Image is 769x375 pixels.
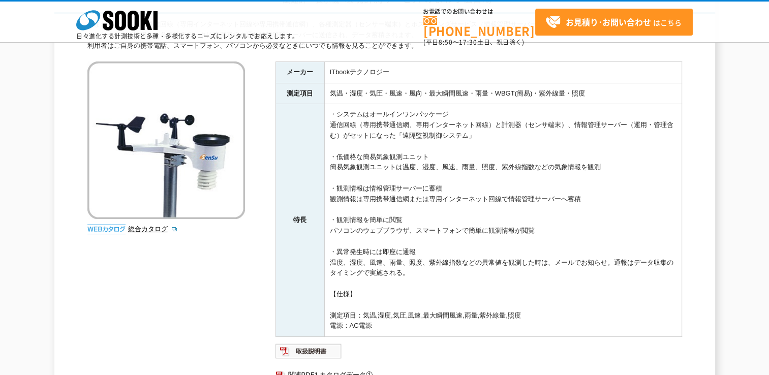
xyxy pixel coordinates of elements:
span: 8:50 [439,38,453,47]
p: 日々進化する計測技術と多種・多様化するニーズにレンタルでお応えします。 [76,33,299,39]
th: 特長 [275,104,324,337]
span: はこちら [545,15,682,30]
span: お電話でのお問い合わせは [423,9,535,15]
td: ・システムはオールインワンパッケージ 通信回線（専用携帯通信網、専用インターネット回線）と計測器（センサ端末）、情報管理サーバー（運用・管理含む）がセットになった「遠隔監視制御システム」 ・低価... [324,104,682,337]
th: 測定項目 [275,83,324,104]
th: メーカー [275,61,324,83]
a: 取扱説明書 [275,350,342,357]
strong: お見積り･お問い合わせ [566,16,651,28]
img: 取扱説明書 [275,343,342,359]
a: 総合カタログ [128,225,178,233]
td: 気温・湿度・気圧・風速・風向・最大瞬間風速・雨量・WBGT(簡易)・紫外線量・照度 [324,83,682,104]
img: webカタログ [87,224,126,234]
img: 環境計測サービス みまわり伝書鳩 [87,61,245,219]
span: 17:30 [459,38,477,47]
td: ITbookテクノロジー [324,61,682,83]
a: お見積り･お問い合わせはこちら [535,9,693,36]
a: [PHONE_NUMBER] [423,16,535,37]
span: (平日 ～ 土日、祝日除く) [423,38,524,47]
